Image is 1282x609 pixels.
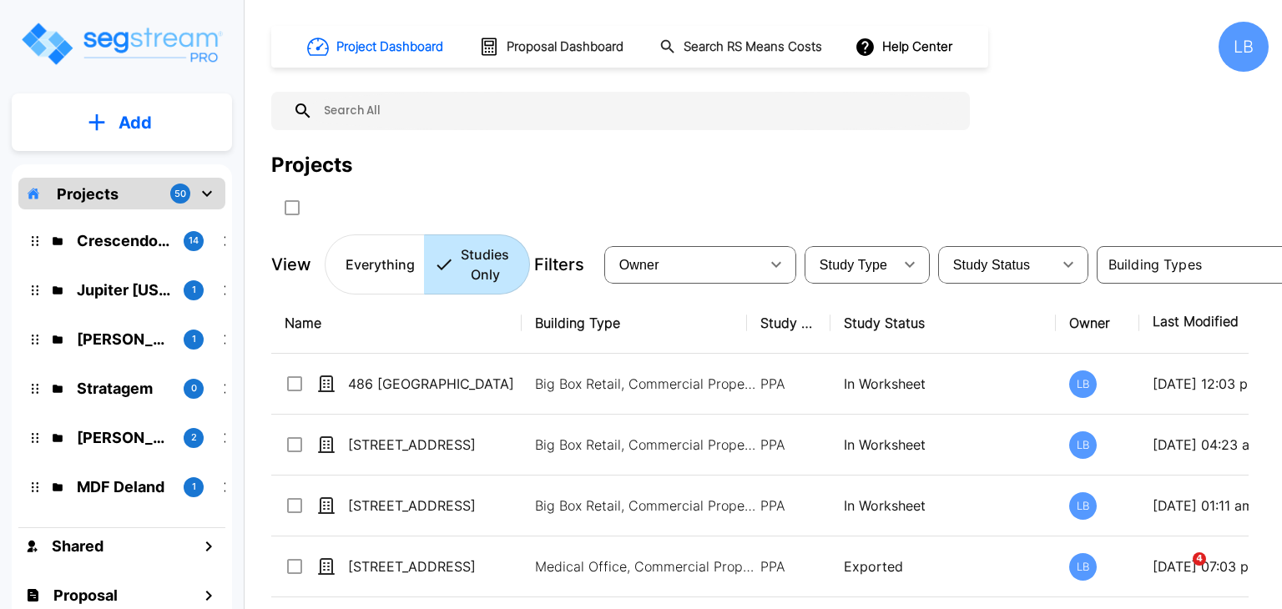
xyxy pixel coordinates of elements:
input: Search All [313,92,961,130]
p: Filters [534,252,584,277]
p: 2 [191,430,197,445]
th: Study Type [747,293,830,354]
div: Projects [271,150,352,180]
p: Jupiter Texas Real Estate [77,279,170,301]
div: LB [1219,22,1269,72]
p: Whitaker Properties, LLC [77,328,170,350]
div: LB [1069,553,1097,581]
p: Add [119,110,152,135]
span: 4 [1193,552,1206,566]
p: 1 [192,332,196,346]
span: Study Type [820,258,887,272]
div: Platform [325,234,530,294]
p: PPA [760,496,817,516]
p: Big Box Retail, Commercial Property Site [535,374,760,394]
button: Add [12,98,232,147]
p: Crescendo Commercial Realty [77,229,170,252]
p: 1 [192,283,196,297]
p: Exported [844,556,1042,576]
p: In Worksheet [844,496,1042,516]
p: MDF Deland [77,476,170,498]
h1: Proposal [53,584,118,606]
p: Stratagem [77,377,170,400]
th: Name [271,293,522,354]
span: Owner [619,258,659,272]
th: Study Status [830,293,1056,354]
div: LB [1069,492,1097,520]
p: [STREET_ADDRESS] [348,496,515,516]
p: View [271,252,311,277]
p: Big Box Retail, Commercial Property Site [535,435,760,455]
p: Medical Office, Commercial Property Site [535,556,760,576]
h1: Proposal Dashboard [507,38,623,57]
div: Select [608,241,760,288]
p: Big Box Retail, Commercial Property Site [535,496,760,516]
button: Studies Only [424,234,530,294]
p: PPA [760,556,817,576]
button: Search RS Means Costs [653,31,831,63]
div: Select [941,241,1052,288]
p: In Worksheet [844,435,1042,455]
p: Dean Wooten [77,426,170,449]
p: 14 [189,234,199,248]
div: LB [1069,370,1097,398]
p: 486 [GEOGRAPHIC_DATA] [348,374,515,394]
p: 1 [192,480,196,494]
p: 0 [191,381,197,395]
div: LB [1069,431,1097,459]
p: [STREET_ADDRESS] [348,435,515,455]
p: Everything [346,254,415,274]
p: PPA [760,435,817,455]
button: Everything [325,234,425,294]
div: Select [808,241,893,288]
p: 50 [174,187,186,201]
p: PPA [760,374,817,394]
button: Project Dashboard [300,28,452,65]
img: Logo [19,20,224,68]
p: [STREET_ADDRESS] [348,556,515,576]
h1: Search RS Means Costs [684,38,822,57]
h1: Project Dashboard [336,38,443,57]
p: Projects [57,183,119,205]
h1: Shared [52,535,103,557]
iframe: Intercom live chat [1158,552,1199,592]
p: In Worksheet [844,374,1042,394]
p: Studies Only [461,244,509,284]
button: Proposal Dashboard [472,29,633,64]
th: Building Type [522,293,747,354]
th: Owner [1056,293,1139,354]
button: Help Center [851,31,959,63]
button: SelectAll [275,191,309,224]
span: Study Status [953,258,1031,272]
